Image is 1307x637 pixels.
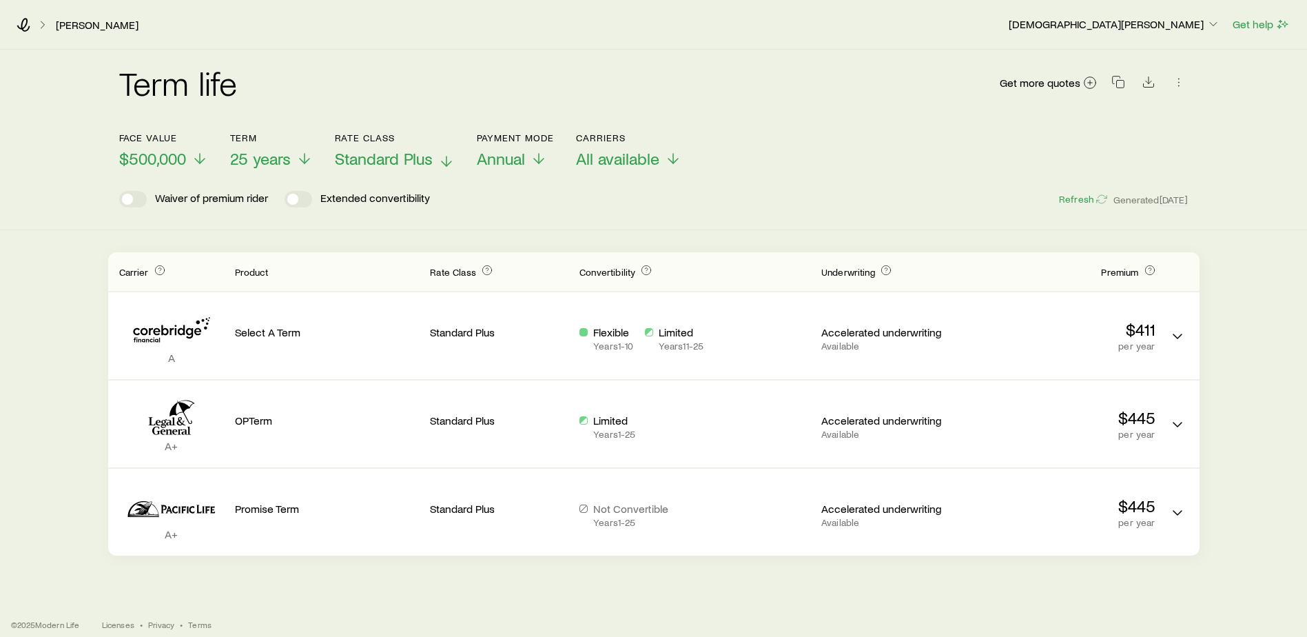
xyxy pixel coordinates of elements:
[971,320,1155,339] p: $411
[1232,17,1290,32] button: Get help
[430,266,476,278] span: Rate Class
[821,341,960,352] p: Available
[576,132,681,143] p: Carriers
[971,496,1155,516] p: $445
[1139,78,1158,91] a: Download CSV
[579,266,635,278] span: Convertibility
[180,619,183,630] span: •
[821,517,960,528] p: Available
[108,252,1200,556] div: Term quotes
[971,341,1155,352] p: per year
[477,132,555,169] button: Payment ModeAnnual
[119,132,208,143] p: Face value
[335,132,455,143] p: Rate Class
[477,132,555,143] p: Payment Mode
[659,341,704,352] p: Years 11 - 25
[593,517,668,528] p: Years 1 - 25
[593,429,635,440] p: Years 1 - 25
[235,325,420,339] p: Select A Term
[188,619,212,630] a: Terms
[659,325,704,339] p: Limited
[971,429,1155,440] p: per year
[335,149,433,168] span: Standard Plus
[119,66,238,99] h2: Term life
[119,527,224,541] p: A+
[230,132,313,169] button: Term25 years
[119,351,224,365] p: A
[576,132,681,169] button: CarriersAll available
[999,75,1098,91] a: Get more quotes
[576,149,659,168] span: All available
[55,19,139,32] a: [PERSON_NAME]
[119,149,186,168] span: $500,000
[430,502,568,516] p: Standard Plus
[148,619,174,630] a: Privacy
[1000,77,1080,88] span: Get more quotes
[821,325,960,339] p: Accelerated underwriting
[1008,17,1221,33] button: [DEMOGRAPHIC_DATA][PERSON_NAME]
[11,619,80,630] p: © 2025 Modern Life
[335,132,455,169] button: Rate ClassStandard Plus
[235,414,420,427] p: OPTerm
[230,149,291,168] span: 25 years
[971,408,1155,427] p: $445
[430,325,568,339] p: Standard Plus
[119,266,149,278] span: Carrier
[119,132,208,169] button: Face value$500,000
[821,414,960,427] p: Accelerated underwriting
[1160,194,1188,206] span: [DATE]
[1009,17,1220,31] p: [DEMOGRAPHIC_DATA][PERSON_NAME]
[119,439,224,453] p: A+
[140,619,143,630] span: •
[430,414,568,427] p: Standard Plus
[235,502,420,516] p: Promise Term
[155,191,268,208] p: Waiver of premium rider
[593,414,635,427] p: Limited
[593,502,668,516] p: Not Convertible
[593,341,633,352] p: Years 1 - 10
[1101,266,1138,278] span: Premium
[320,191,430,208] p: Extended convertibility
[1113,194,1188,206] span: Generated
[821,429,960,440] p: Available
[477,149,525,168] span: Annual
[593,325,633,339] p: Flexible
[1058,193,1108,206] button: Refresh
[971,517,1155,528] p: per year
[821,502,960,516] p: Accelerated underwriting
[102,619,134,630] a: Licenses
[821,266,875,278] span: Underwriting
[235,266,269,278] span: Product
[230,132,313,143] p: Term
